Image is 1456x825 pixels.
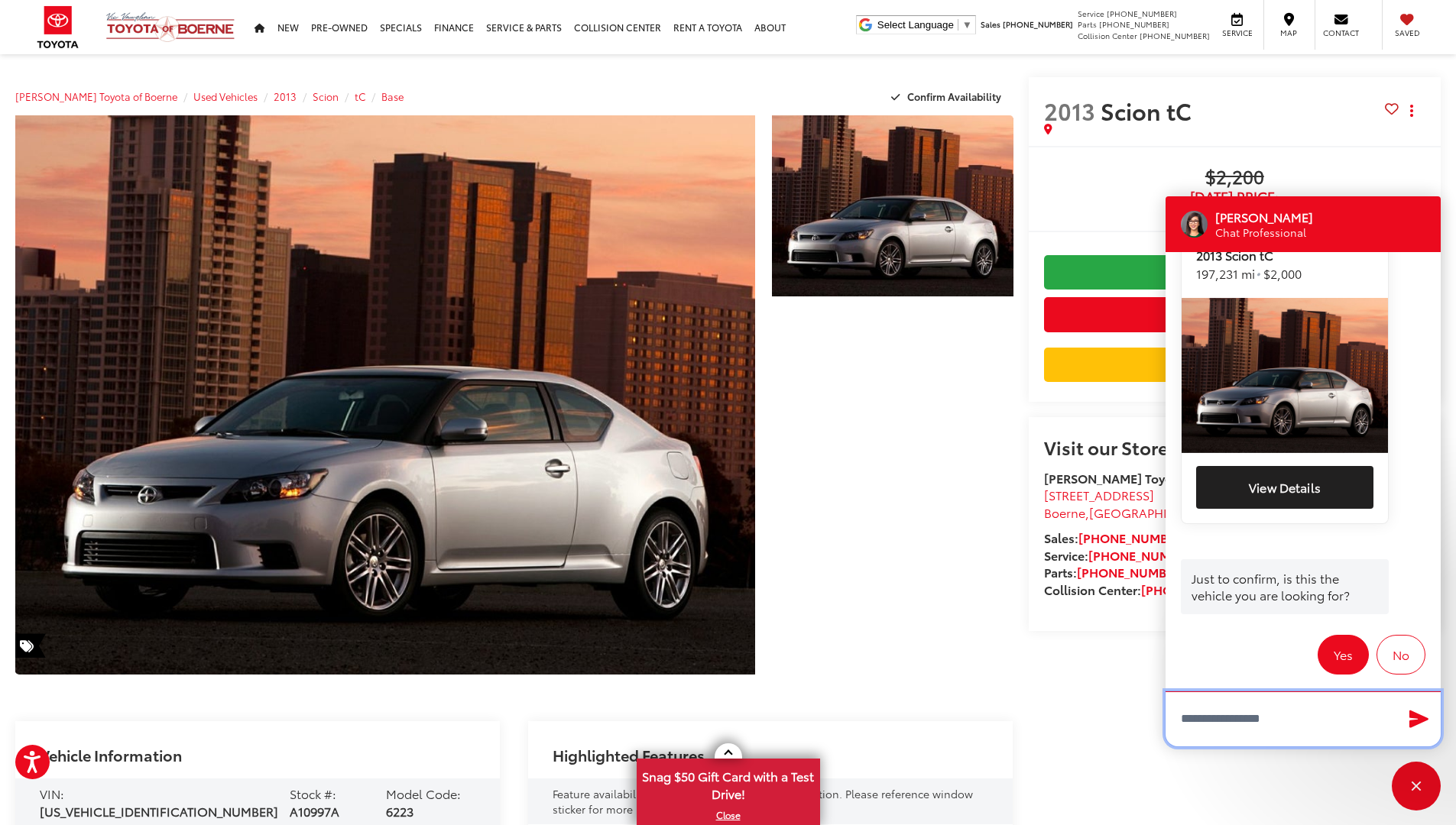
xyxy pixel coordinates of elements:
[1392,762,1441,810] button: Toggle Chat Window
[1107,8,1177,19] span: [PHONE_NUMBER]
[1196,230,1373,283] p: $
[1044,503,1085,521] span: Boerne
[1044,189,1425,205] span: [DATE] Price:
[638,760,819,807] span: Snag $50 Gift Card with a Test Drive!
[1215,209,1331,225] div: Operator Name
[40,746,182,763] h2: Vehicle Information
[1099,18,1169,30] span: [PHONE_NUMBER]
[1196,466,1373,509] button: View vehicle details
[1089,503,1217,521] span: [GEOGRAPHIC_DATA]
[15,89,177,103] a: [PERSON_NAME] Toyota of Boerne
[290,785,336,802] span: Stock #:
[381,89,404,103] a: Base
[1402,704,1435,735] button: Send Message
[1044,546,1197,564] strong: Service:
[553,746,705,763] h2: Highlighted Features
[1215,209,1313,225] p: [PERSON_NAME]
[1255,263,1260,283] i: •
[1003,18,1073,30] span: [PHONE_NUMBER]
[8,112,762,678] img: 2013 Scion tC Base
[1078,529,1187,546] a: [PHONE_NUMBER]
[1270,264,1302,282] span: 2,000
[386,785,461,802] span: Model Code:
[1196,247,1373,264] strong: 2013 Scion tC
[553,786,973,817] span: Feature availability subject to final vehicle configuration. Please reference window sticker for ...
[1215,225,1313,240] p: Chat Professional
[1044,503,1254,521] span: ,
[1272,27,1305,38] span: Map
[1044,167,1425,189] span: $2,200
[877,19,954,31] span: Select Language
[1078,8,1104,19] span: Service
[105,11,235,43] img: Vic Vaughan Toyota of Boerne
[355,89,365,103] a: tC
[1044,437,1425,457] h2: Visit our Store
[1318,635,1369,675] button: Yes
[15,115,755,675] a: Expand Photo 0
[1044,563,1185,581] strong: Parts:
[40,785,64,802] span: VIN:
[1078,30,1137,41] span: Collision Center
[313,89,339,103] a: Scion
[1166,691,1441,746] textarea: Type your message
[1044,348,1425,382] a: Value Your Trade
[1182,298,1388,453] img: Vehicle Image
[769,113,1015,298] img: 2013 Scion tC Base
[1140,30,1210,41] span: [PHONE_NUMBER]
[1088,546,1197,564] a: [PHONE_NUMBER]
[1044,255,1425,290] a: Check Availability
[1141,581,1250,598] a: [PHONE_NUMBER]
[1220,27,1254,38] span: Service
[907,89,1001,103] span: Confirm Availability
[1377,635,1425,675] button: No
[772,115,1013,296] a: Expand Photo 1
[877,19,972,31] a: Select Language​
[1392,762,1441,810] div: Close
[1044,486,1154,503] span: [STREET_ADDRESS]
[1181,559,1389,614] div: Just to confirm, is this the vehicle you are looking for?
[274,89,297,103] a: 2013
[1044,94,1095,127] span: 2013
[15,633,46,658] span: Special
[1196,264,1255,282] span: 197,231 mi
[1078,18,1097,30] span: Parts
[1323,27,1359,38] span: Contact
[1044,529,1187,546] strong: Sales:
[1399,97,1425,124] button: Actions
[1410,105,1413,117] span: dropdown dots
[1044,469,1244,487] strong: [PERSON_NAME] Toyota of Boerne
[193,89,258,103] a: Used Vehicles
[1077,563,1185,581] a: [PHONE_NUMBER]
[386,802,413,820] span: 6223
[883,83,1013,110] button: Confirm Availability
[1044,297,1425,332] button: Get Price Now
[40,802,278,820] span: [US_VEHICLE_IDENTIFICATION_NUMBER]
[1390,27,1424,38] span: Saved
[962,19,972,31] span: ▼
[1044,581,1250,598] strong: Collision Center:
[1181,211,1208,238] div: Operator Image
[290,802,339,820] span: A10997A
[1044,486,1254,521] a: [STREET_ADDRESS] Boerne,[GEOGRAPHIC_DATA] 78006
[1101,94,1197,127] span: Scion tC
[1215,225,1331,240] div: Operator Title
[981,18,1000,30] span: Sales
